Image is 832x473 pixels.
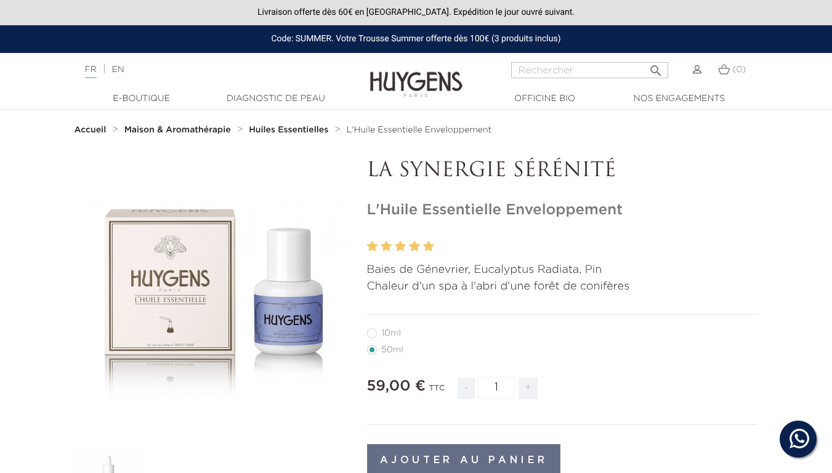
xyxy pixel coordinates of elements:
[347,126,491,134] span: L'Huile Essentielle Enveloppement
[367,278,758,295] p: Chaleur d'un spa à l'abri d'une forêt de conifères
[75,125,109,135] a: Accueil
[458,378,475,399] span: -
[111,65,124,74] a: EN
[483,92,607,105] a: Officine Bio
[124,125,234,135] a: Maison & Aromathérapie
[249,126,328,134] strong: Huiles Essentielles
[367,345,418,355] label: 50ml
[367,160,758,183] p: LA SYNERGIE SÉRÉNITÉ
[409,238,420,256] label: 4
[85,65,97,78] a: FR
[370,52,462,99] img: Huygens
[429,375,445,408] div: TTC
[648,60,663,75] i: 
[511,62,668,78] input: Rechercher
[214,92,337,105] a: Diagnostic de peau
[79,62,337,77] div: |
[395,238,406,256] label: 3
[478,377,515,398] input: Quantité
[732,65,746,74] span: (0)
[347,125,491,135] a: L'Huile Essentielle Enveloppement
[80,92,203,105] a: E-Boutique
[618,92,741,105] a: Nos engagements
[367,262,758,278] p: Baies de Génevrier, Eucalyptus Radiata, Pin
[367,201,758,219] h1: L'Huile Essentielle Enveloppement
[124,126,231,134] strong: Maison & Aromathérapie
[645,59,667,75] button: 
[381,238,392,256] label: 2
[75,126,107,134] strong: Accueil
[519,378,538,399] span: +
[367,238,378,256] label: 1
[367,379,426,394] span: 59,00 €
[249,125,331,135] a: Huiles Essentielles
[367,328,416,338] label: 10ml
[423,238,434,256] label: 5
